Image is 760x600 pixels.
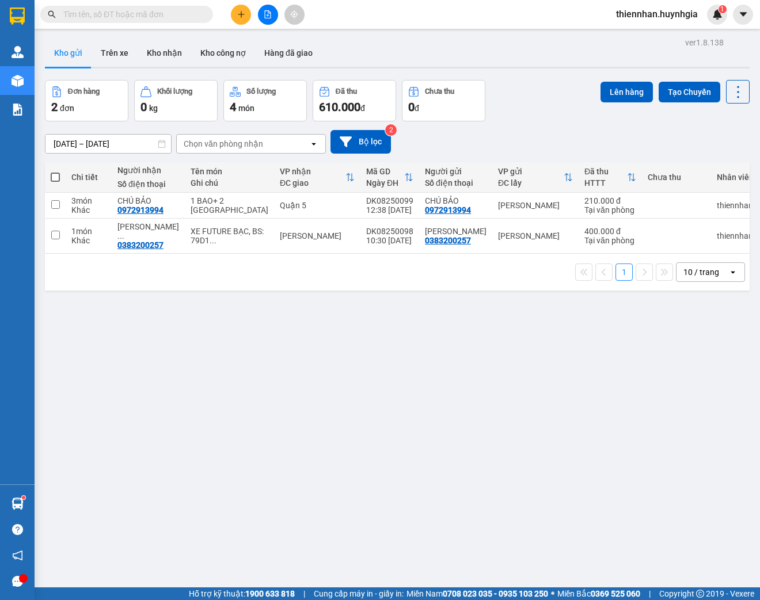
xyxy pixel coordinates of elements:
[191,167,268,176] div: Tên món
[385,124,397,136] sup: 2
[360,104,365,113] span: đ
[92,39,138,67] button: Trên xe
[189,587,295,600] span: Hỗ trợ kỹ thuật:
[579,162,642,193] th: Toggle SortBy
[336,87,357,95] div: Đã thu
[498,201,573,210] div: [PERSON_NAME]
[733,5,753,25] button: caret-down
[117,166,179,175] div: Người nhận
[584,205,636,215] div: Tại văn phòng
[134,80,218,121] button: Khối lượng0kg
[498,167,564,176] div: VP gửi
[584,227,636,236] div: 400.000 đ
[314,587,404,600] span: Cung cấp máy in - giấy in:
[319,100,360,114] span: 610.000
[71,205,106,215] div: Khác
[117,205,164,215] div: 0972913994
[648,173,705,182] div: Chưa thu
[303,587,305,600] span: |
[685,36,724,49] div: ver 1.8.138
[712,9,723,20] img: icon-new-feature
[71,227,106,236] div: 1 món
[45,80,128,121] button: Đơn hàng2đơn
[425,87,454,95] div: Chưa thu
[191,178,268,188] div: Ghi chú
[238,104,254,113] span: món
[191,227,268,245] div: XE FUTURE BẠC, BS: 79D1-76840
[649,587,651,600] span: |
[51,100,58,114] span: 2
[117,179,179,189] div: Số điện thoại
[443,589,548,598] strong: 0708 023 035 - 0935 103 250
[22,496,25,499] sup: 1
[551,591,554,596] span: ⚪️
[309,139,318,148] svg: open
[149,104,158,113] span: kg
[584,178,627,188] div: HTTT
[12,498,24,510] img: warehouse-icon
[258,5,278,25] button: file-add
[12,524,23,535] span: question-circle
[601,82,653,102] button: Lên hàng
[290,10,298,18] span: aim
[498,178,564,188] div: ĐC lấy
[223,80,307,121] button: Số lượng4món
[12,46,24,58] img: warehouse-icon
[48,10,56,18] span: search
[71,173,106,182] div: Chi tiết
[584,196,636,205] div: 210.000 đ
[366,227,413,236] div: DK08250098
[237,10,245,18] span: plus
[71,236,106,245] div: Khác
[415,104,419,113] span: đ
[425,196,487,205] div: CHÚ BẢO
[10,7,25,25] img: logo-vxr
[284,5,305,25] button: aim
[425,236,471,245] div: 0383200257
[245,589,295,598] strong: 1900 633 818
[246,87,276,95] div: Số lượng
[117,222,179,240] div: PHAN MẠNH CƯỜNG
[492,162,579,193] th: Toggle SortBy
[683,266,719,278] div: 10 / trang
[402,80,485,121] button: Chưa thu0đ
[191,39,255,67] button: Kho công nợ
[12,550,23,561] span: notification
[231,5,251,25] button: plus
[366,205,413,215] div: 12:38 [DATE]
[191,196,268,215] div: 1 BAO+ 2 TX
[557,587,640,600] span: Miền Bắc
[366,167,404,176] div: Mã GD
[117,231,124,240] span: ...
[68,87,100,95] div: Đơn hàng
[280,178,345,188] div: ĐC giao
[425,167,487,176] div: Người gửi
[330,130,391,154] button: Bộ lọc
[255,39,322,67] button: Hàng đã giao
[659,82,720,102] button: Tạo Chuyến
[584,167,627,176] div: Đã thu
[696,590,704,598] span: copyright
[425,205,471,215] div: 0972913994
[360,162,419,193] th: Toggle SortBy
[591,589,640,598] strong: 0369 525 060
[140,100,147,114] span: 0
[425,227,487,236] div: PHAN MẠNH CƯỜNG
[280,231,355,240] div: [PERSON_NAME]
[63,8,199,21] input: Tìm tên, số ĐT hoặc mã đơn
[615,263,633,281] button: 1
[313,80,396,121] button: Đã thu610.000đ
[71,196,106,205] div: 3 món
[607,7,707,21] span: thiennhan.huynhgia
[45,135,171,153] input: Select a date range.
[738,9,748,20] span: caret-down
[138,39,191,67] button: Kho nhận
[230,100,236,114] span: 4
[12,576,23,587] span: message
[728,267,738,277] svg: open
[280,201,355,210] div: Quận 5
[366,196,413,205] div: DK08250099
[157,87,192,95] div: Khối lượng
[719,5,727,13] sup: 1
[366,236,413,245] div: 10:30 [DATE]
